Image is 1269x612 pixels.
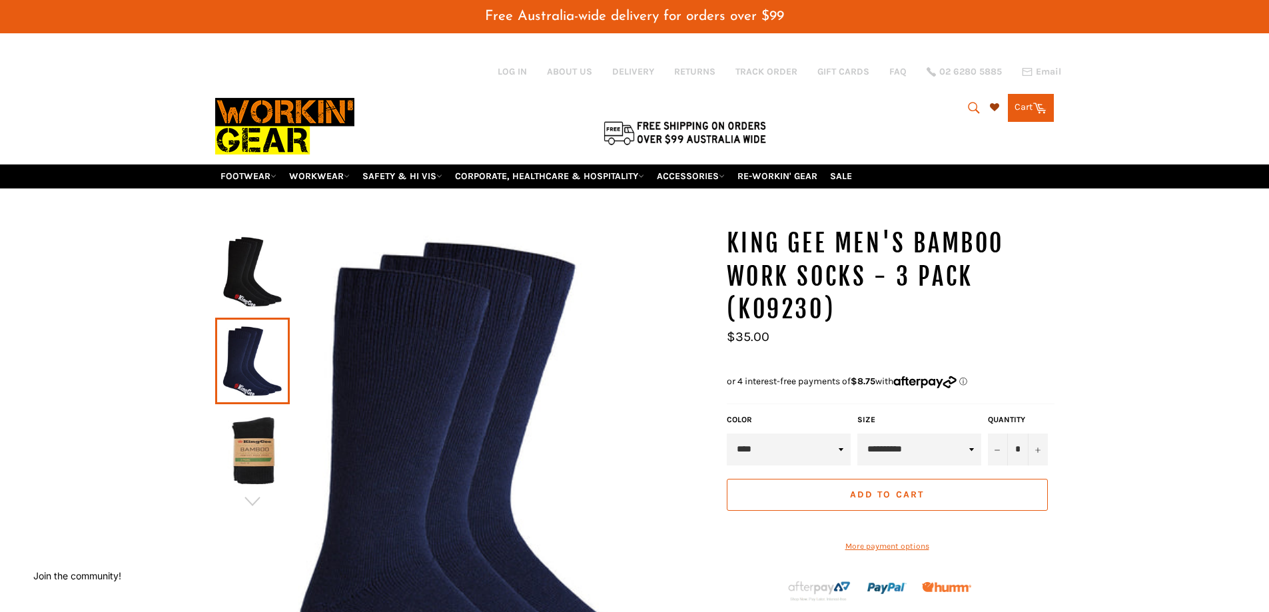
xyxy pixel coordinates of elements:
[825,164,857,188] a: SALE
[215,164,282,188] a: FOOTWEAR
[222,235,283,308] img: 3 Pack Bamboo Work Socks - Workin Gear
[850,489,924,500] span: Add to Cart
[857,414,981,426] label: Size
[927,67,1002,77] a: 02 6280 5885
[450,164,649,188] a: CORPORATE, HEALTHCARE & HOSPITALITY
[1028,434,1048,465] button: Increase item quantity by one
[222,414,283,487] img: 3 Pack Bamboo Work Socks - Workin Gear
[939,67,1002,77] span: 02 6280 5885
[889,65,907,78] a: FAQ
[727,541,1048,552] a: More payment options
[547,65,592,78] a: ABOUT US
[612,65,654,78] a: DELIVERY
[732,164,823,188] a: RE-WORKIN' GEAR
[867,569,907,608] img: paypal.png
[651,164,730,188] a: ACCESSORIES
[674,65,715,78] a: RETURNS
[727,329,769,344] span: $35.00
[357,164,448,188] a: SAFETY & HI VIS
[727,227,1055,326] h1: KING GEE Men's Bamboo Work Socks - 3 Pack (K09230)
[787,579,852,602] img: Afterpay-Logo-on-dark-bg_large.png
[1022,67,1061,77] a: Email
[1008,94,1054,122] a: Cart
[735,65,797,78] a: TRACK ORDER
[284,164,355,188] a: WORKWEAR
[727,479,1048,511] button: Add to Cart
[33,570,121,581] button: Join the community!
[602,119,768,147] img: Flat $9.95 shipping Australia wide
[988,414,1048,426] label: Quantity
[498,66,527,77] a: Log in
[988,434,1008,465] button: Reduce item quantity by one
[215,89,354,164] img: Workin Gear leaders in Workwear, Safety Boots, PPE, Uniforms. Australia's No.1 in Workwear
[922,582,971,592] img: Humm_core_logo_RGB-01_300x60px_small_195d8312-4386-4de7-b182-0ef9b6303a37.png
[817,65,869,78] a: GIFT CARDS
[727,414,851,426] label: Color
[485,9,784,23] span: Free Australia-wide delivery for orders over $99
[1036,67,1061,77] span: Email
